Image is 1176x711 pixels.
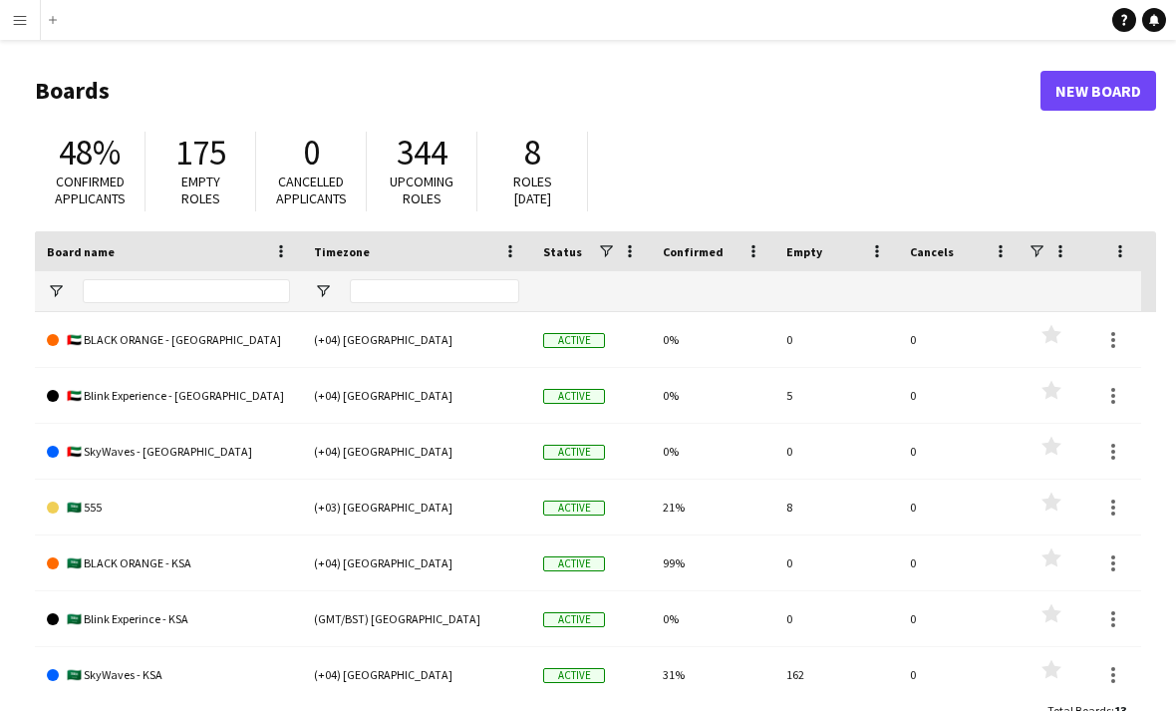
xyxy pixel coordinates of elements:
span: Active [543,389,605,404]
div: 0 [774,591,898,646]
a: 🇸🇦 SkyWaves - KSA [47,647,290,703]
a: 🇦🇪 SkyWaves - [GEOGRAPHIC_DATA] [47,424,290,480]
div: 99% [651,535,774,590]
span: Active [543,556,605,571]
a: 🇸🇦 Blink Experince - KSA [47,591,290,647]
div: 0 [898,535,1022,590]
span: Active [543,333,605,348]
div: (+04) [GEOGRAPHIC_DATA] [302,368,531,423]
span: Active [543,501,605,516]
span: Status [543,244,582,259]
div: (GMT/BST) [GEOGRAPHIC_DATA] [302,591,531,646]
div: 0 [898,368,1022,423]
div: (+04) [GEOGRAPHIC_DATA] [302,424,531,479]
div: 0% [651,368,774,423]
a: 🇸🇦 555 [47,480,290,535]
div: 0% [651,312,774,367]
div: 0 [898,591,1022,646]
div: 0 [774,424,898,479]
span: Active [543,445,605,460]
span: Confirmed [663,244,724,259]
div: 31% [651,647,774,702]
h1: Boards [35,76,1040,106]
div: 8 [774,480,898,534]
span: 344 [397,131,447,175]
span: Cancelled applicants [276,173,347,207]
a: New Board [1040,71,1156,111]
div: 162 [774,647,898,702]
span: Active [543,668,605,683]
span: Upcoming roles [390,173,453,207]
span: 8 [524,131,541,175]
span: Timezone [314,244,370,259]
button: Open Filter Menu [314,282,332,300]
div: 0 [898,647,1022,702]
div: 0% [651,424,774,479]
span: Confirmed applicants [55,173,126,207]
div: 0 [898,480,1022,534]
span: Cancels [910,244,954,259]
input: Timezone Filter Input [350,279,519,303]
input: Board name Filter Input [83,279,290,303]
span: Empty [786,244,822,259]
a: 🇦🇪 BLACK ORANGE - [GEOGRAPHIC_DATA] [47,312,290,368]
div: 0 [774,535,898,590]
div: 0 [898,312,1022,367]
span: Roles [DATE] [513,173,552,207]
a: 🇦🇪 Blink Experience - [GEOGRAPHIC_DATA] [47,368,290,424]
div: 5 [774,368,898,423]
span: 175 [175,131,226,175]
span: 48% [59,131,121,175]
button: Open Filter Menu [47,282,65,300]
span: Board name [47,244,115,259]
div: (+04) [GEOGRAPHIC_DATA] [302,312,531,367]
div: (+04) [GEOGRAPHIC_DATA] [302,535,531,590]
div: 0 [774,312,898,367]
div: 0% [651,591,774,646]
div: 21% [651,480,774,534]
span: Empty roles [181,173,220,207]
span: Active [543,612,605,627]
span: 0 [303,131,320,175]
div: 0 [898,424,1022,479]
div: (+03) [GEOGRAPHIC_DATA] [302,480,531,534]
div: (+04) [GEOGRAPHIC_DATA] [302,647,531,702]
a: 🇸🇦 BLACK ORANGE - KSA [47,535,290,591]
